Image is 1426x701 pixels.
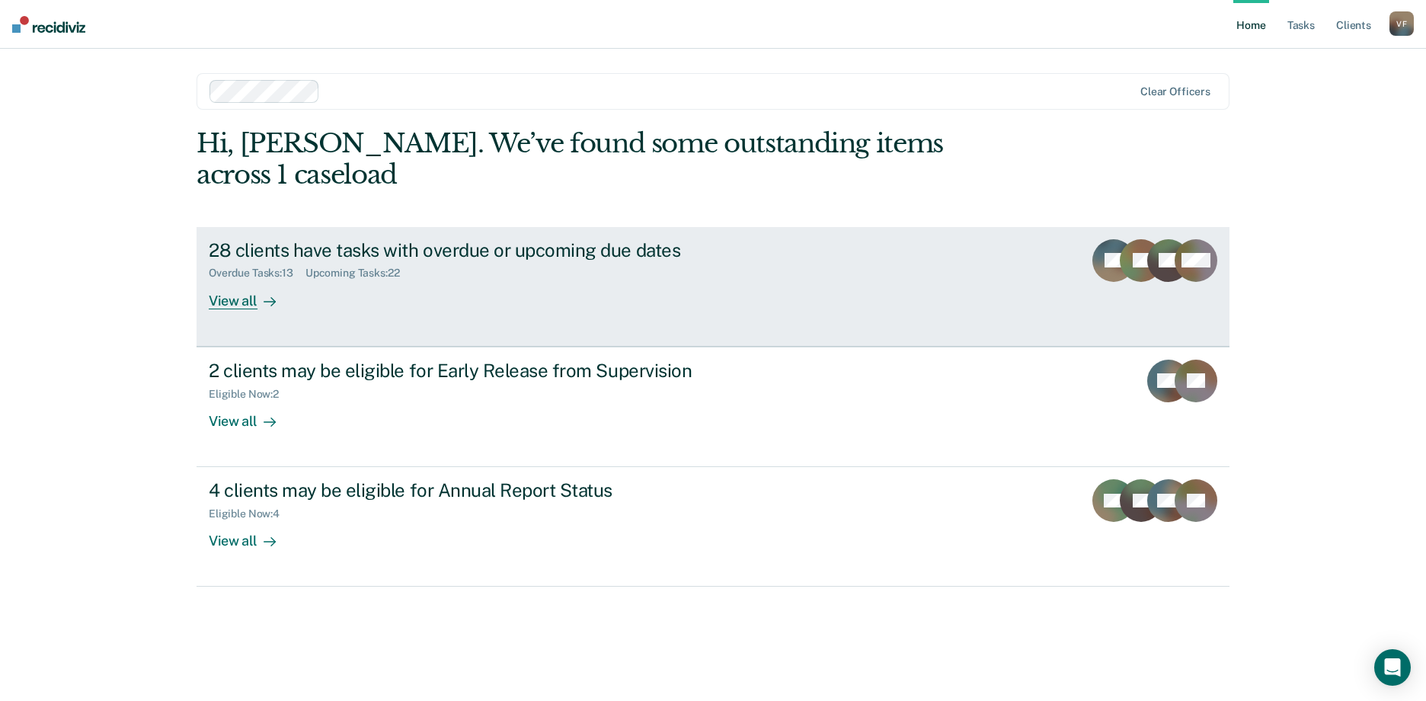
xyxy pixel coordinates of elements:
[209,520,294,550] div: View all
[209,507,292,520] div: Eligible Now : 4
[197,347,1229,467] a: 2 clients may be eligible for Early Release from SupervisionEligible Now:2View all
[305,267,412,280] div: Upcoming Tasks : 22
[209,280,294,309] div: View all
[197,467,1229,587] a: 4 clients may be eligible for Annual Report StatusEligible Now:4View all
[197,227,1229,347] a: 28 clients have tasks with overdue or upcoming due datesOverdue Tasks:13Upcoming Tasks:22View all
[12,16,85,33] img: Recidiviz
[1389,11,1414,36] div: V F
[1140,85,1210,98] div: Clear officers
[197,128,1023,190] div: Hi, [PERSON_NAME]. We’ve found some outstanding items across 1 caseload
[209,239,743,261] div: 28 clients have tasks with overdue or upcoming due dates
[209,388,291,401] div: Eligible Now : 2
[209,267,305,280] div: Overdue Tasks : 13
[209,479,743,501] div: 4 clients may be eligible for Annual Report Status
[209,400,294,430] div: View all
[1374,649,1411,686] div: Open Intercom Messenger
[209,360,743,382] div: 2 clients may be eligible for Early Release from Supervision
[1389,11,1414,36] button: VF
